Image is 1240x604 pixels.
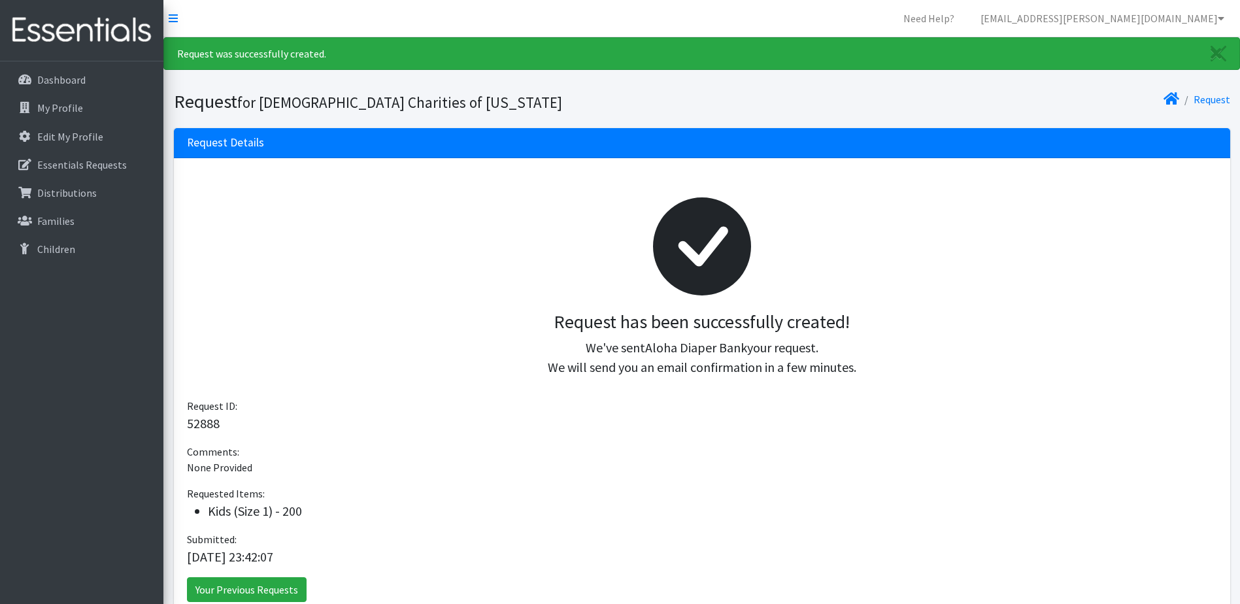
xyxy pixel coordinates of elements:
[37,214,75,227] p: Families
[5,67,158,93] a: Dashboard
[1198,38,1239,69] a: Close
[37,243,75,256] p: Children
[208,501,1217,521] li: Kids (Size 1) - 200
[5,95,158,121] a: My Profile
[174,90,697,113] h1: Request
[187,577,307,602] a: Your Previous Requests
[187,487,265,500] span: Requested Items:
[37,186,97,199] p: Distributions
[187,445,239,458] span: Comments:
[645,339,747,356] span: Aloha Diaper Bank
[163,37,1240,70] div: Request was successfully created.
[197,338,1207,377] p: We've sent your request. We will send you an email confirmation in a few minutes.
[187,461,252,474] span: None Provided
[5,208,158,234] a: Families
[1194,93,1230,106] a: Request
[187,533,237,546] span: Submitted:
[37,130,103,143] p: Edit My Profile
[5,152,158,178] a: Essentials Requests
[37,101,83,114] p: My Profile
[37,73,86,86] p: Dashboard
[5,236,158,262] a: Children
[37,158,127,171] p: Essentials Requests
[970,5,1235,31] a: [EMAIL_ADDRESS][PERSON_NAME][DOMAIN_NAME]
[197,311,1207,333] h3: Request has been successfully created!
[5,8,158,52] img: HumanEssentials
[187,414,1217,433] p: 52888
[893,5,965,31] a: Need Help?
[187,136,264,150] h3: Request Details
[187,399,237,412] span: Request ID:
[187,547,1217,567] p: [DATE] 23:42:07
[5,180,158,206] a: Distributions
[237,93,562,112] small: for [DEMOGRAPHIC_DATA] Charities of [US_STATE]
[5,124,158,150] a: Edit My Profile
